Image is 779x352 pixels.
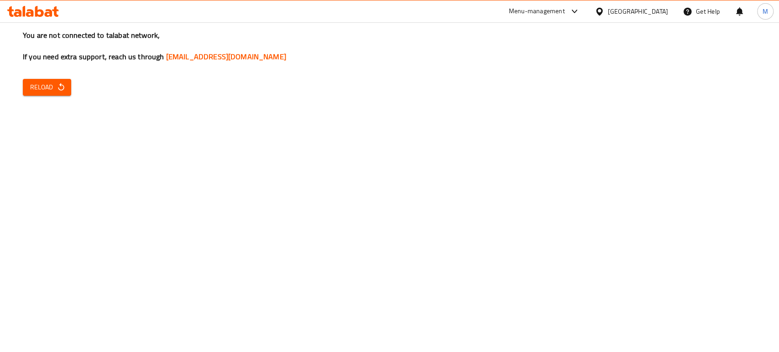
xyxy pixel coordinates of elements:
[30,82,64,93] span: Reload
[509,6,565,17] div: Menu-management
[23,30,756,62] h3: You are not connected to talabat network, If you need extra support, reach us through
[23,79,71,96] button: Reload
[166,50,286,63] a: [EMAIL_ADDRESS][DOMAIN_NAME]
[608,6,668,16] div: [GEOGRAPHIC_DATA]
[763,6,768,16] span: M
